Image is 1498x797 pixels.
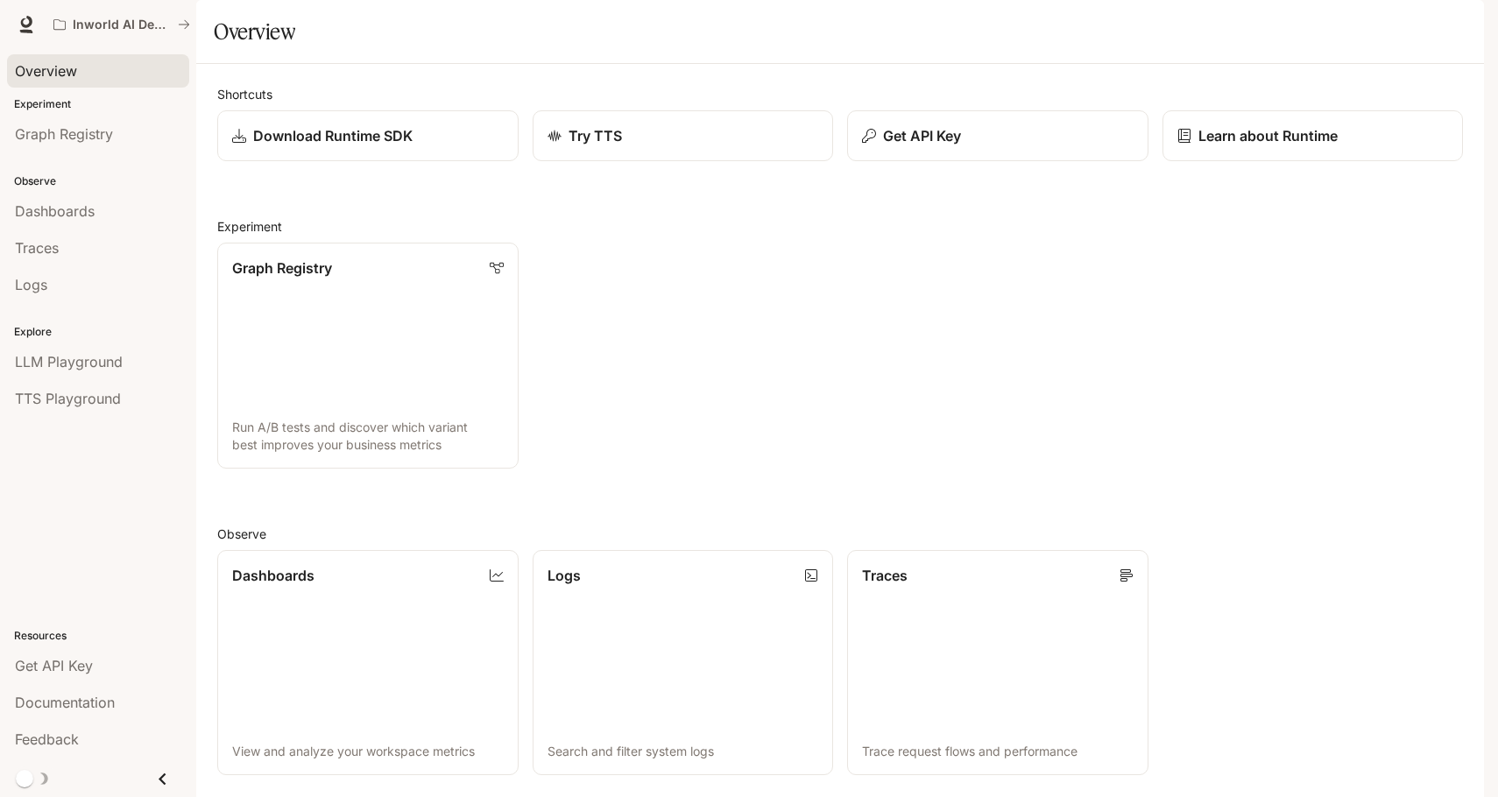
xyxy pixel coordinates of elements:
h2: Shortcuts [217,85,1463,103]
p: Logs [548,565,581,586]
button: Get API Key [847,110,1148,161]
p: Search and filter system logs [548,743,819,760]
h2: Observe [217,525,1463,543]
p: Inworld AI Demos [73,18,171,32]
a: Graph RegistryRun A/B tests and discover which variant best improves your business metrics [217,243,519,469]
p: View and analyze your workspace metrics [232,743,504,760]
h1: Overview [214,14,295,49]
a: TracesTrace request flows and performance [847,550,1148,776]
p: Learn about Runtime [1198,125,1338,146]
a: LogsSearch and filter system logs [533,550,834,776]
p: Download Runtime SDK [253,125,413,146]
button: All workspaces [46,7,198,42]
h2: Experiment [217,217,1463,236]
a: Try TTS [533,110,834,161]
p: Run A/B tests and discover which variant best improves your business metrics [232,419,504,454]
a: DashboardsView and analyze your workspace metrics [217,550,519,776]
p: Get API Key [883,125,961,146]
p: Dashboards [232,565,314,586]
p: Try TTS [569,125,622,146]
a: Download Runtime SDK [217,110,519,161]
p: Graph Registry [232,257,332,279]
a: Learn about Runtime [1162,110,1464,161]
p: Traces [862,565,908,586]
p: Trace request flows and performance [862,743,1134,760]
